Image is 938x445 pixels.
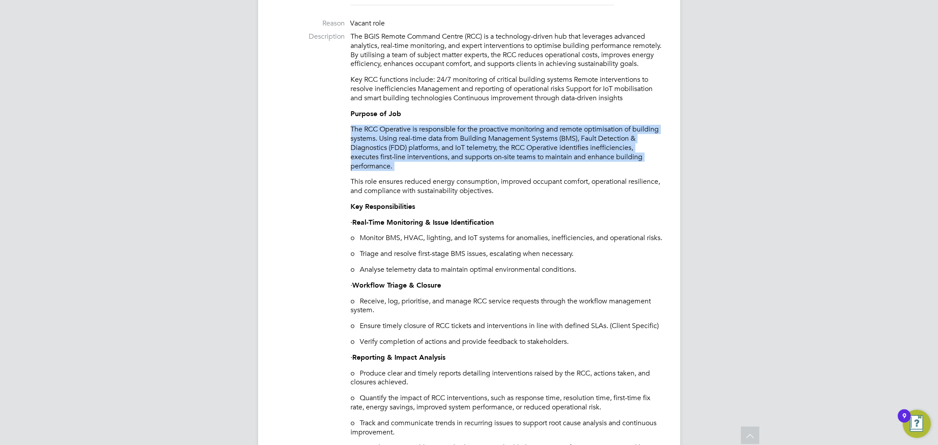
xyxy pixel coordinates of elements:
p: o Track and communicate trends in recurring issues to support root cause analysis and continuous ... [351,419,663,437]
p: · [351,281,663,290]
strong: Reporting & Impact Analysis [353,353,446,361]
strong: Key Responsibilities [351,202,416,211]
label: Description [276,32,345,41]
p: o Ensure timely closure of RCC tickets and interventions in line with defined SLAs. (Client Speci... [351,321,663,331]
p: o Verify completion of actions and provide feedback to stakeholders. [351,337,663,347]
p: The RCC Operative is responsible for the proactive monitoring and remote optimisation of building... [351,125,663,171]
p: · [351,218,663,227]
p: o Produce clear and timely reports detailing interventions raised by the RCC, actions taken, and ... [351,369,663,387]
p: o Receive, log, prioritise, and manage RCC service requests through the workflow management system. [351,297,663,315]
label: Reason [276,19,345,28]
strong: Workflow Triage & Closure [353,281,442,289]
p: o Analyse telemetry data to maintain optimal environmental conditions. [351,265,663,274]
p: o Triage and resolve first-stage BMS issues, escalating when necessary. [351,249,663,259]
strong: Real-Time Monitoring & Issue Identification [353,218,494,226]
p: Key RCC functions include: 24/7 monitoring of critical building systems Remote interventions to r... [351,75,663,102]
p: The BGIS Remote Command Centre (RCC) is a technology-driven hub that leverages advanced analytics... [351,32,663,69]
strong: Purpose of Job [351,109,401,118]
p: o Quantify the impact of RCC interventions, such as response time, resolution time, first-time fi... [351,394,663,412]
p: This role ensures reduced energy consumption, improved occupant comfort, operational resilience, ... [351,177,663,196]
span: Vacant role [350,19,385,28]
div: 9 [902,416,906,427]
p: o Monitor BMS, HVAC, lighting, and IoT systems for anomalies, inefficiencies, and operational risks. [351,233,663,243]
p: · [351,353,663,362]
button: Open Resource Center, 9 new notifications [903,410,931,438]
